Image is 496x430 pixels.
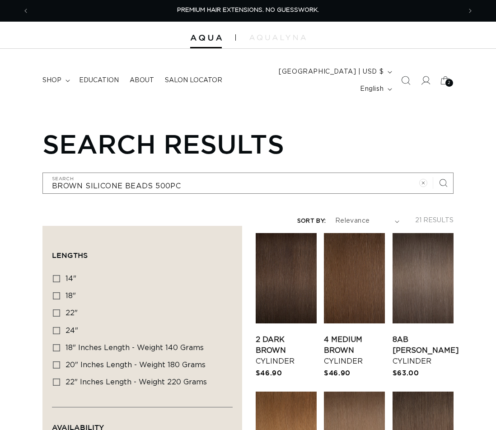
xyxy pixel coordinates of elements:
[16,2,36,19] button: Previous announcement
[52,235,233,268] summary: Lengths (0 selected)
[66,309,78,317] span: 22"
[273,63,396,80] button: [GEOGRAPHIC_DATA] | USD $
[159,71,228,90] a: Salon Locator
[415,217,454,224] span: 21 results
[393,334,459,367] a: 8AB [PERSON_NAME] Cylinder
[165,76,222,84] span: Salon Locator
[66,275,76,282] span: 14"
[448,79,451,87] span: 2
[66,361,206,369] span: 20" Inches length - Weight 180 grams
[297,218,326,224] label: Sort by:
[190,35,222,41] img: Aqua Hair Extensions
[256,334,317,367] a: 2 Dark Brown Cylinder
[177,7,319,13] span: PREMIUM HAIR EXTENSIONS. NO GUESSWORK.
[279,67,384,77] span: [GEOGRAPHIC_DATA] | USD $
[37,71,74,90] summary: shop
[42,76,61,84] span: shop
[130,76,154,84] span: About
[66,344,204,351] span: 18" Inches length - Weight 140 grams
[79,76,119,84] span: Education
[413,173,433,193] button: Clear search term
[324,334,385,367] a: 4 Medium Brown Cylinder
[249,35,306,40] img: aqualyna.com
[396,70,416,90] summary: Search
[460,2,480,19] button: Next announcement
[74,71,124,90] a: Education
[66,379,207,386] span: 22" Inches length - Weight 220 grams
[43,173,453,193] input: Search
[52,251,88,259] span: Lengths
[433,173,453,193] button: Search
[66,327,78,334] span: 24"
[42,128,454,159] h1: Search results
[360,84,384,94] span: English
[66,292,76,299] span: 18"
[355,80,396,98] button: English
[124,71,159,90] a: About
